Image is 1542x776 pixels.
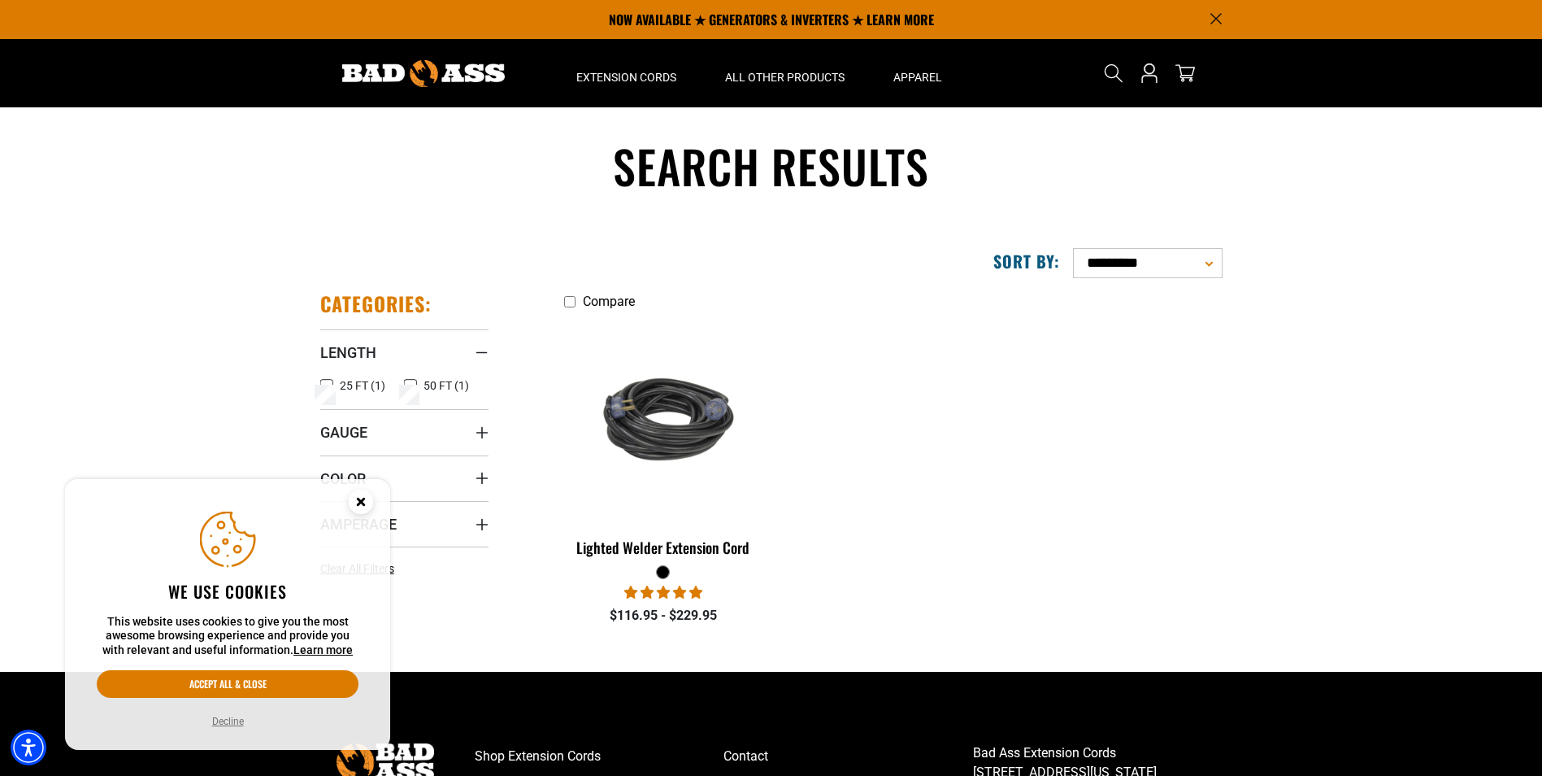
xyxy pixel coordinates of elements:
button: Decline [207,713,249,730]
img: Bad Ass Extension Cords [342,60,505,87]
span: Compare [583,294,635,309]
button: Close this option [332,479,390,530]
h2: Categories: [320,291,432,316]
div: Accessibility Menu [11,730,46,765]
summary: Extension Cords [552,39,701,107]
a: Contact [723,743,973,769]
a: This website uses cookies to give you the most awesome browsing experience and provide you with r... [293,643,353,656]
span: Gauge [320,423,367,442]
a: Open this option [1136,39,1162,107]
div: $116.95 - $229.95 [564,606,763,626]
span: Extension Cords [576,70,676,85]
aside: Cookie Consent [65,479,390,751]
summary: Search [1101,60,1127,86]
summary: Color [320,456,489,501]
span: Color [320,469,366,488]
label: Sort by: [993,251,1060,272]
a: cart [1172,63,1198,83]
summary: Amperage [320,501,489,547]
a: black Lighted Welder Extension Cord [564,317,763,565]
span: Apparel [893,70,942,85]
span: 50 FT (1) [424,380,469,391]
summary: Apparel [869,39,966,107]
span: Length [320,343,376,362]
summary: Length [320,329,489,375]
summary: All Other Products [701,39,869,107]
h1: Search results [320,137,1223,196]
summary: Gauge [320,409,489,455]
p: This website uses cookies to give you the most awesome browsing experience and provide you with r... [97,615,358,658]
img: black [561,356,766,482]
span: All Other Products [725,70,845,85]
h2: We use cookies [97,581,358,602]
a: Shop Extension Cords [475,743,724,769]
button: Accept all & close [97,670,358,698]
div: Lighted Welder Extension Cord [564,540,763,555]
span: 25 FT (1) [340,380,385,391]
span: 5.00 stars [624,585,702,600]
